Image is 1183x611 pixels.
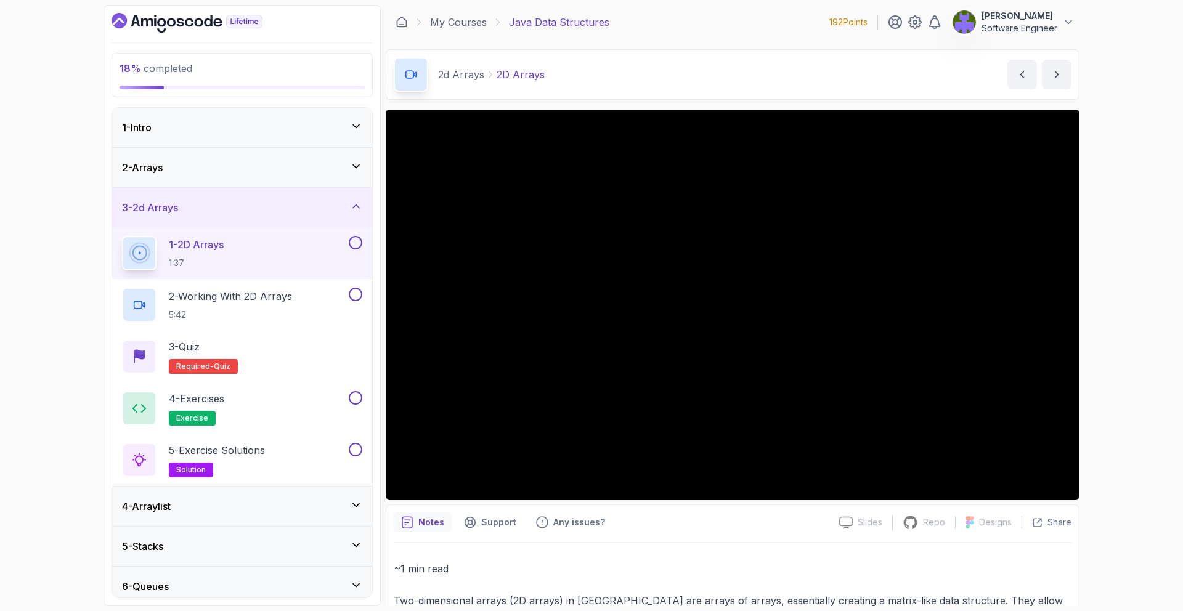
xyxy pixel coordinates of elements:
button: 1-2D Arrays1:37 [122,236,362,270]
iframe: 1 - 2D Arrays [386,110,1079,500]
p: 5:42 [169,309,292,321]
p: 3 - Quiz [169,339,200,354]
p: Slides [858,516,882,528]
button: 4-Arraylist [112,487,372,526]
p: 2d Arrays [438,67,484,82]
p: Java Data Structures [509,15,609,30]
p: Software Engineer [982,22,1057,34]
button: 2-Arrays [112,148,372,187]
button: Share [1022,516,1071,528]
h3: 5 - Stacks [122,539,163,554]
button: 2-Working With 2D Arrays5:42 [122,288,362,322]
p: 2 - Working With 2D Arrays [169,289,292,304]
button: 5-Exercise Solutionssolution [122,443,362,477]
button: notes button [394,512,452,532]
button: user profile image[PERSON_NAME]Software Engineer [952,10,1075,34]
p: 4 - Exercises [169,391,224,406]
button: 4-Exercisesexercise [122,391,362,426]
p: ~1 min read [394,560,1071,577]
p: 1 - 2D Arrays [169,237,224,252]
button: Support button [457,512,524,532]
h3: 4 - Arraylist [122,499,171,514]
a: Dashboard [396,16,408,28]
img: user profile image [953,10,976,34]
button: 3-2d Arrays [112,188,372,227]
span: exercise [176,413,208,423]
p: 192 Points [829,16,868,28]
p: Repo [923,516,945,528]
button: 1-Intro [112,108,372,147]
p: 1:37 [169,257,224,269]
h3: 6 - Queues [122,579,169,594]
h3: 1 - Intro [122,120,152,135]
button: next content [1042,60,1071,89]
span: Required- [176,362,214,371]
p: Designs [979,516,1012,528]
p: Share [1047,516,1071,528]
a: Dashboard [112,13,291,33]
a: My Courses [430,15,487,30]
span: 18 % [120,62,141,75]
span: completed [120,62,192,75]
p: 2D Arrays [497,67,545,82]
span: quiz [214,362,230,371]
button: previous content [1007,60,1037,89]
span: solution [176,465,206,475]
p: Notes [418,516,444,528]
button: 6-Queues [112,567,372,606]
p: Any issues? [553,516,605,528]
h3: 2 - Arrays [122,160,163,175]
p: [PERSON_NAME] [982,10,1057,22]
p: Support [481,516,516,528]
button: Feedback button [529,512,612,532]
button: 3-QuizRequired-quiz [122,339,362,374]
h3: 3 - 2d Arrays [122,200,178,215]
button: 5-Stacks [112,527,372,566]
p: 5 - Exercise Solutions [169,443,265,458]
